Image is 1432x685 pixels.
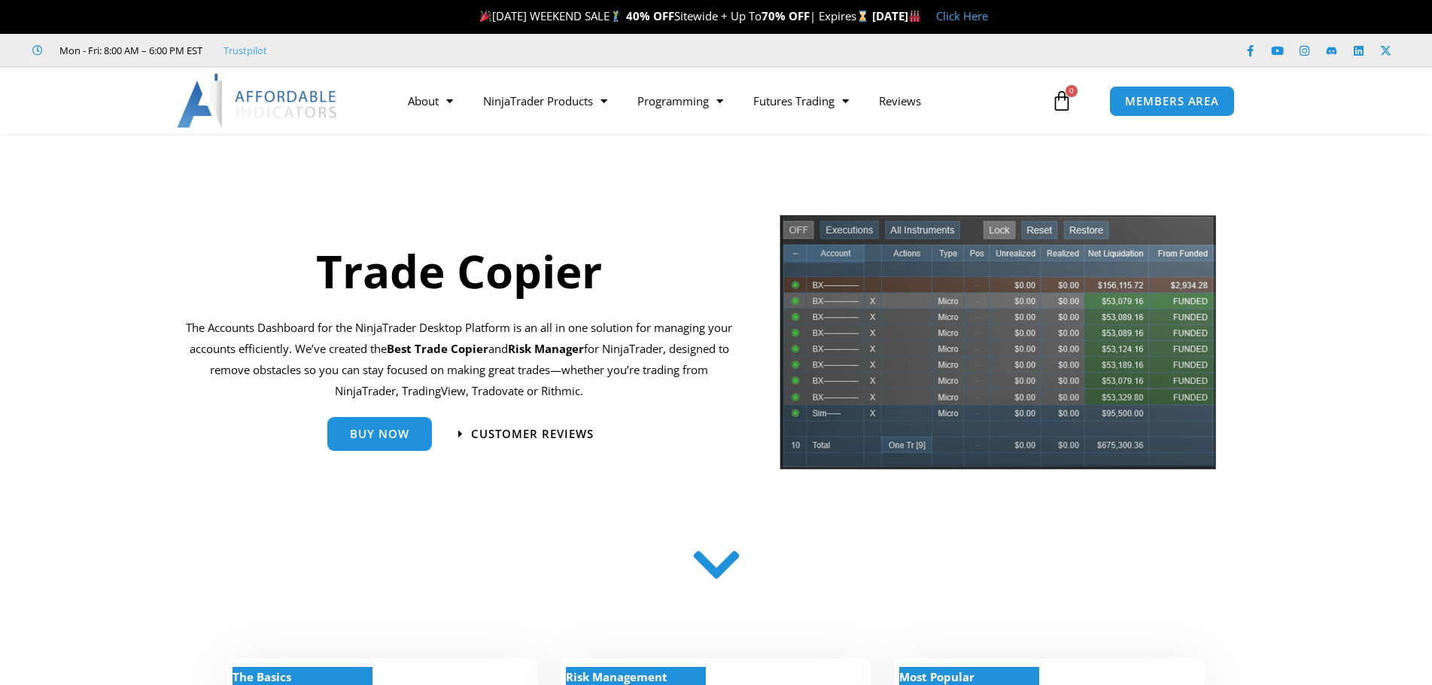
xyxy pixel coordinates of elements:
[864,84,936,118] a: Reviews
[393,84,468,118] a: About
[622,84,738,118] a: Programming
[468,84,622,118] a: NinjaTrader Products
[1125,96,1219,107] span: MEMBERS AREA
[177,74,339,128] img: LogoAI | Affordable Indicators – NinjaTrader
[1029,79,1095,123] a: 0
[1066,85,1078,97] span: 0
[393,84,1047,118] nav: Menu
[738,84,864,118] a: Futures Trading
[1109,86,1235,117] a: MEMBERS AREA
